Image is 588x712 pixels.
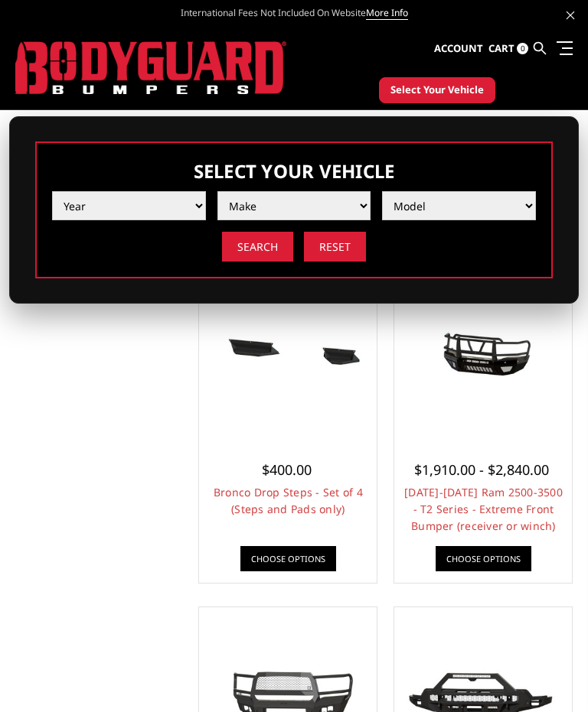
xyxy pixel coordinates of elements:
a: Bronco Drop Steps - Set of 4 (Steps and Pads only) [214,485,363,516]
h3: Select Your Vehicle [52,158,536,184]
a: Cart 0 [488,28,528,70]
a: More Info [366,6,408,20]
img: BODYGUARD BUMPERS [15,41,286,95]
span: $400.00 [262,460,312,479]
a: Choose Options [436,546,531,571]
button: Select Your Vehicle [379,77,495,103]
img: 2019-2025 Ram 2500-3500 - T2 Series - Extreme Front Bumper (receiver or winch) [398,312,568,392]
a: Bronco Drop Steps - Set of 4 (Steps and Pads only) Bronco Drop Steps - Set of 4 (Steps and Pads o... [203,267,373,437]
a: Choose Options [240,546,336,571]
span: Cart [488,41,514,55]
input: Search [222,232,293,262]
a: 2019-2025 Ram 2500-3500 - T2 Series - Extreme Front Bumper (receiver or winch) 2019-2025 Ram 2500... [398,267,568,437]
span: 0 [517,43,528,54]
span: Select Your Vehicle [390,83,484,98]
select: Please select the value from list. [52,191,206,220]
iframe: Chat Widget [511,639,588,712]
input: Reset [304,232,366,262]
a: [DATE]-[DATE] Ram 2500-3500 - T2 Series - Extreme Front Bumper (receiver or winch) [404,485,563,533]
span: $1,910.00 - $2,840.00 [414,460,549,479]
a: Account [434,28,483,70]
img: Bronco Drop Steps - Set of 4 (Steps and Pads only) [203,305,373,398]
select: Please select the value from list. [217,191,371,220]
span: Account [434,41,483,55]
